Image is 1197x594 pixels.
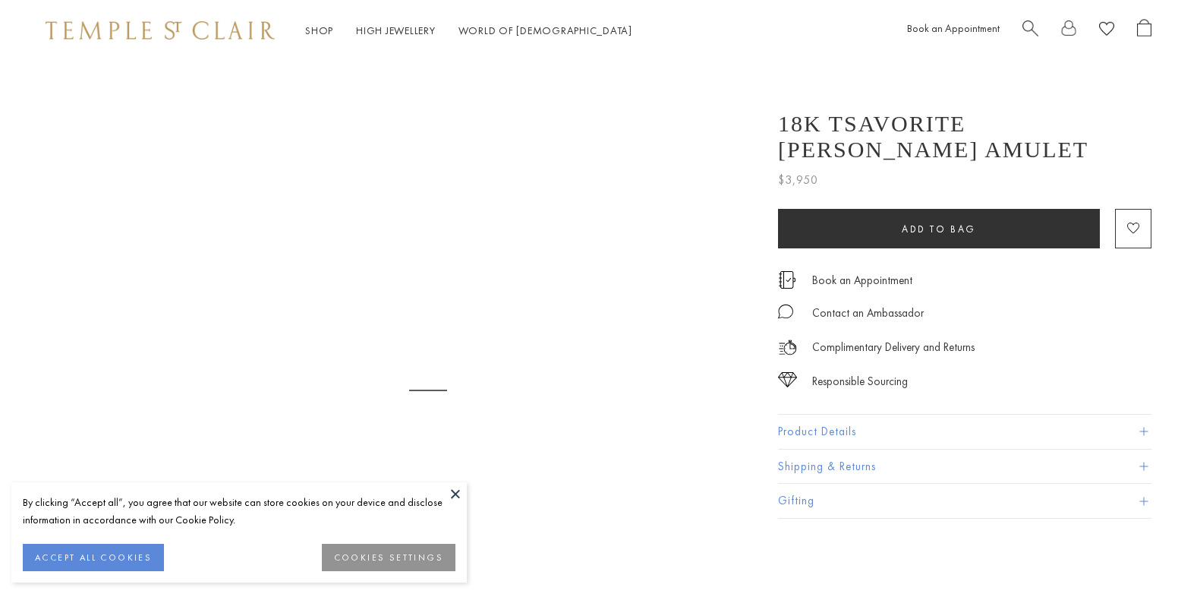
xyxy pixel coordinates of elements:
[778,170,818,190] span: $3,950
[1137,19,1151,43] a: Open Shopping Bag
[23,544,164,571] button: ACCEPT ALL COOKIES
[322,544,455,571] button: COOKIES SETTINGS
[778,338,797,357] img: icon_delivery.svg
[812,372,908,391] div: Responsible Sourcing
[902,223,976,235] span: Add to bag
[778,372,797,387] img: icon_sourcing.svg
[1022,19,1038,43] a: Search
[305,21,632,40] nav: Main navigation
[778,450,1151,484] button: Shipping & Returns
[812,304,924,323] div: Contact an Ambassador
[778,415,1151,449] button: Product Details
[778,209,1100,248] button: Add to bag
[1099,19,1114,43] a: View Wishlist
[778,111,1151,163] h1: 18K Tsavorite [PERSON_NAME] Amulet
[778,271,796,289] img: icon_appointment.svg
[812,338,975,357] p: Complimentary Delivery and Returns
[1121,523,1182,579] iframe: Gorgias live chat messenger
[907,21,1000,35] a: Book an Appointment
[458,24,632,37] a: World of [DEMOGRAPHIC_DATA]World of [DEMOGRAPHIC_DATA]
[46,21,275,39] img: Temple St. Clair
[778,304,793,319] img: MessageIcon-01_2.svg
[812,272,912,289] a: Book an Appointment
[305,24,333,37] a: ShopShop
[23,494,455,529] div: By clicking “Accept all”, you agree that our website can store cookies on your device and disclos...
[778,484,1151,518] button: Gifting
[356,24,436,37] a: High JewelleryHigh Jewellery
